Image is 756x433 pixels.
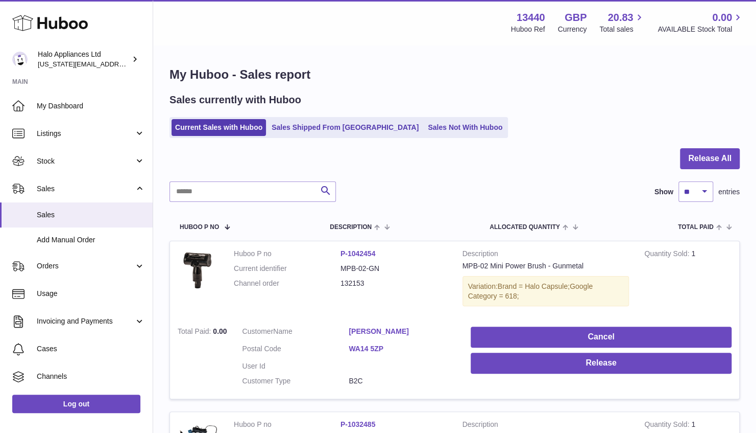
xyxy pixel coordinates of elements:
[37,235,145,245] span: Add Manual Order
[178,327,213,338] strong: Total Paid
[599,11,645,34] a: 20.83 Total sales
[12,52,28,67] img: georgia.hennessy@haloappliances.com
[654,187,673,197] label: Show
[37,184,134,194] span: Sales
[37,156,134,166] span: Stock
[718,187,740,197] span: entries
[340,420,376,428] a: P-1032485
[349,327,455,336] a: [PERSON_NAME]
[657,11,744,34] a: 0.00 AVAILABLE Stock Total
[330,224,372,231] span: Description
[37,129,134,139] span: Listings
[657,25,744,34] span: AVAILABLE Stock Total
[180,224,219,231] span: Huboo P no
[498,282,570,290] span: Brand = Halo Capsule;
[37,210,145,220] span: Sales
[490,224,560,231] span: ALLOCATED Quantity
[680,148,740,169] button: Release All
[242,327,274,335] span: Customer
[340,279,447,288] dd: 132153
[471,353,731,374] button: Release
[37,372,145,381] span: Channels
[607,11,633,25] span: 20.83
[349,344,455,354] a: WA14 5ZP
[565,11,587,25] strong: GBP
[468,282,593,300] span: Google Category = 618;
[268,119,422,136] a: Sales Shipped From [GEOGRAPHIC_DATA]
[38,60,242,68] span: [US_STATE][EMAIL_ADDRESS][PERSON_NAME][DOMAIN_NAME]
[38,50,130,69] div: Halo Appliances Ltd
[462,420,629,432] strong: Description
[517,11,545,25] strong: 13440
[637,241,739,320] td: 1
[234,264,340,274] dt: Current identifier
[242,376,349,386] dt: Customer Type
[12,395,140,413] a: Log out
[37,344,145,354] span: Cases
[234,420,340,429] dt: Huboo P no
[462,249,629,261] strong: Description
[558,25,587,34] div: Currency
[462,261,629,271] div: MPB-02 Mini Power Brush - Gunmetal
[172,119,266,136] a: Current Sales with Huboo
[242,361,349,371] dt: User Id
[340,249,376,258] a: P-1042454
[37,289,145,299] span: Usage
[678,224,714,231] span: Total paid
[644,420,691,431] strong: Quantity Sold
[349,376,455,386] dd: B2C
[712,11,732,25] span: 0.00
[37,101,145,111] span: My Dashboard
[462,276,629,307] div: Variation:
[242,327,349,339] dt: Name
[169,66,740,83] h1: My Huboo - Sales report
[644,249,691,260] strong: Quantity Sold
[213,327,227,335] span: 0.00
[169,93,301,107] h2: Sales currently with Huboo
[37,261,134,271] span: Orders
[424,119,506,136] a: Sales Not With Huboo
[242,344,349,356] dt: Postal Code
[234,249,340,259] dt: Huboo P no
[471,327,731,348] button: Cancel
[178,249,218,290] img: MPB-02-GN-1000x1000-1.jpg
[511,25,545,34] div: Huboo Ref
[340,264,447,274] dd: MPB-02-GN
[234,279,340,288] dt: Channel order
[37,316,134,326] span: Invoicing and Payments
[599,25,645,34] span: Total sales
